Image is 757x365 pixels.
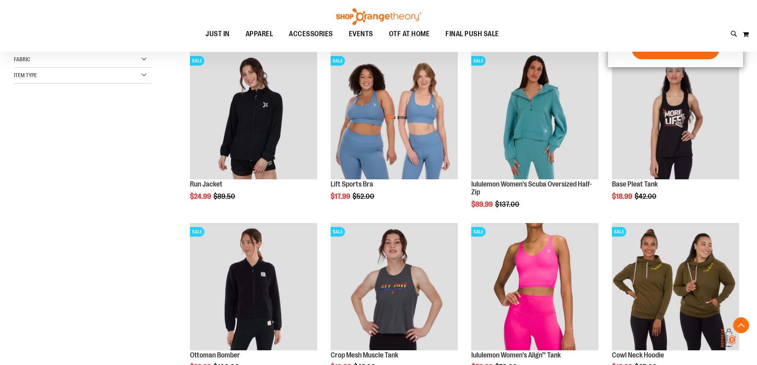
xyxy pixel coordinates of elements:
a: Cowl Neck Hoodie [612,351,664,359]
img: Main of 2024 Covention Lift Sports Bra [331,52,458,179]
img: Product image for lululemon Womens Align Tank [471,223,598,350]
img: Product image for Cowl Neck Hoodie [612,223,739,350]
span: Item Type [14,72,37,78]
img: Product image for Base Pleat Tank [612,52,739,179]
a: Lift Sports Bra [331,180,373,188]
a: Main of 2024 Covention Lift Sports BraSALE [331,52,458,181]
a: APPAREL [238,25,281,43]
span: $137.00 [495,200,521,208]
a: Product image for Ottoman BomberSALE [190,223,317,351]
span: SALE [331,56,345,66]
img: Product image for Run Jacket [190,52,317,179]
div: product [327,48,462,221]
a: Product image for Crop Mesh Muscle TankSALE [331,223,458,351]
a: Product image for lululemon Womens Align TankSALE [471,223,598,351]
span: FINAL PUSH SALE [445,25,499,43]
span: $52.00 [352,192,376,200]
span: SALE [612,227,626,237]
a: EVENTS [341,25,381,43]
div: product [608,48,743,221]
span: $89.50 [213,192,236,200]
a: Run Jacket [190,180,223,188]
div: product [186,48,321,221]
img: Product image for Ottoman Bomber [190,223,317,350]
span: $24.99 [190,192,212,200]
img: Product image for Crop Mesh Muscle Tank [331,223,458,350]
span: $89.99 [471,200,494,208]
a: Ottoman Bomber [190,351,240,359]
a: Product image for Cowl Neck HoodieSALE [612,223,739,351]
span: SALE [471,56,486,66]
img: Product image for lululemon Womens Scuba Oversized Half Zip [471,52,598,179]
span: SALE [471,227,486,237]
a: FINAL PUSH SALE [438,25,507,43]
a: JUST IN [197,25,238,43]
span: OTF AT HOME [389,25,430,43]
span: SALE [331,227,345,237]
span: $42.00 [635,192,658,200]
span: SALE [190,227,204,237]
a: lululemon Women's Align™ Tank [471,351,561,359]
a: Product image for Base Pleat TankSALE [612,52,739,181]
span: APPAREL [246,25,273,43]
span: $18.99 [612,192,633,200]
a: OTF AT HOME [381,25,438,43]
a: Crop Mesh Muscle Tank [331,351,398,359]
a: Base Pleat Tank [612,180,658,188]
span: ACCESSORIES [289,25,333,43]
a: lululemon Women's Scuba Oversized Half-Zip [471,180,592,196]
span: Fabric [14,56,30,62]
button: Back To Top [733,317,749,333]
a: ACCESSORIES [281,25,341,43]
a: Product image for Run JacketSALE [190,52,317,181]
div: product [467,48,602,228]
a: Product image for lululemon Womens Scuba Oversized Half ZipSALE [471,52,598,181]
span: SALE [190,56,204,66]
span: $17.99 [331,192,351,200]
img: Shop Orangetheory [335,8,422,25]
span: EVENTS [349,25,373,43]
span: JUST IN [205,25,230,43]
